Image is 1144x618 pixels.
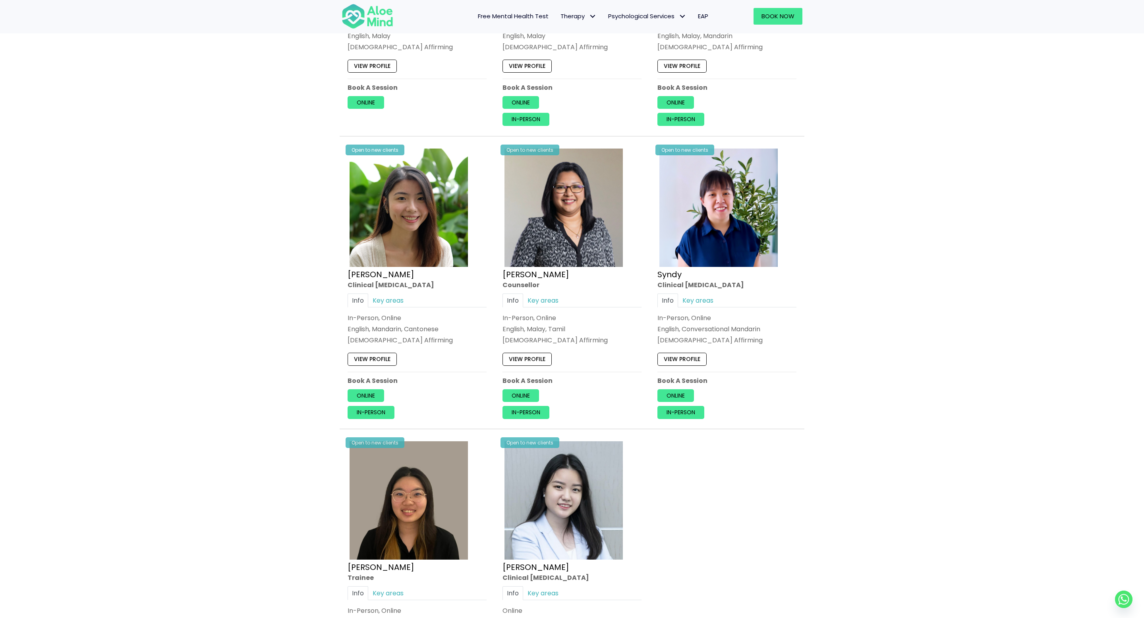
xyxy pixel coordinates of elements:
[502,83,642,92] p: Book A Session
[754,8,802,25] a: Book Now
[348,280,487,289] div: Clinical [MEDICAL_DATA]
[348,376,487,385] p: Book A Session
[348,562,414,573] a: [PERSON_NAME]
[502,313,642,323] div: In-Person, Online
[342,3,393,29] img: Aloe mind Logo
[346,145,404,155] div: Open to new clients
[657,31,796,41] p: English, Malay, Mandarin
[472,8,555,25] a: Free Mental Health Test
[348,406,394,419] a: In-person
[502,113,549,126] a: In-person
[348,83,487,92] p: Book A Session
[657,83,796,92] p: Book A Session
[504,441,623,560] img: Yen Li Clinical Psychologist
[655,145,714,155] div: Open to new clients
[657,336,796,345] div: [DEMOGRAPHIC_DATA] Affirming
[657,293,678,307] a: Info
[502,586,523,600] a: Info
[502,42,642,52] div: [DEMOGRAPHIC_DATA] Affirming
[657,268,682,280] a: Syndy
[502,336,642,345] div: [DEMOGRAPHIC_DATA] Affirming
[761,12,794,20] span: Book Now
[657,42,796,52] div: [DEMOGRAPHIC_DATA] Affirming
[348,31,487,41] p: English, Malay
[348,586,368,600] a: Info
[502,376,642,385] p: Book A Session
[523,293,563,307] a: Key areas
[657,96,694,109] a: Online
[502,353,552,365] a: View profile
[659,149,778,267] img: Syndy
[587,11,598,22] span: Therapy: submenu
[348,573,487,582] div: Trainee
[698,12,708,20] span: EAP
[504,149,623,267] img: Sabrina
[348,60,397,73] a: View profile
[368,293,408,307] a: Key areas
[500,145,559,155] div: Open to new clients
[348,313,487,323] div: In-Person, Online
[692,8,714,25] a: EAP
[502,606,642,615] div: Online
[500,437,559,448] div: Open to new clients
[348,96,384,109] a: Online
[348,389,384,402] a: Online
[502,280,642,289] div: Counsellor
[368,586,408,600] a: Key areas
[346,437,404,448] div: Open to new clients
[1115,591,1132,608] a: Whatsapp
[502,562,569,573] a: [PERSON_NAME]
[502,406,549,419] a: In-person
[350,441,468,560] img: Profile – Xin Yi
[502,389,539,402] a: Online
[657,376,796,385] p: Book A Session
[348,606,487,615] div: In-Person, Online
[502,573,642,582] div: Clinical [MEDICAL_DATA]
[657,113,704,126] a: In-person
[348,353,397,365] a: View profile
[350,149,468,267] img: Peggy Clin Psych
[676,11,688,22] span: Psychological Services: submenu
[657,313,796,323] div: In-Person, Online
[678,293,718,307] a: Key areas
[657,60,707,73] a: View profile
[523,586,563,600] a: Key areas
[348,268,414,280] a: [PERSON_NAME]
[608,12,686,20] span: Psychological Services
[348,324,487,334] p: English, Mandarin, Cantonese
[404,8,714,25] nav: Menu
[657,389,694,402] a: Online
[348,293,368,307] a: Info
[502,268,569,280] a: [PERSON_NAME]
[657,324,796,334] p: English, Conversational Mandarin
[502,96,539,109] a: Online
[478,12,549,20] span: Free Mental Health Test
[555,8,602,25] a: TherapyTherapy: submenu
[502,31,642,41] p: English, Malay
[348,42,487,52] div: [DEMOGRAPHIC_DATA] Affirming
[348,336,487,345] div: [DEMOGRAPHIC_DATA] Affirming
[657,406,704,419] a: In-person
[502,60,552,73] a: View profile
[657,280,796,289] div: Clinical [MEDICAL_DATA]
[602,8,692,25] a: Psychological ServicesPsychological Services: submenu
[657,353,707,365] a: View profile
[502,293,523,307] a: Info
[560,12,596,20] span: Therapy
[502,324,642,334] p: English, Malay, Tamil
